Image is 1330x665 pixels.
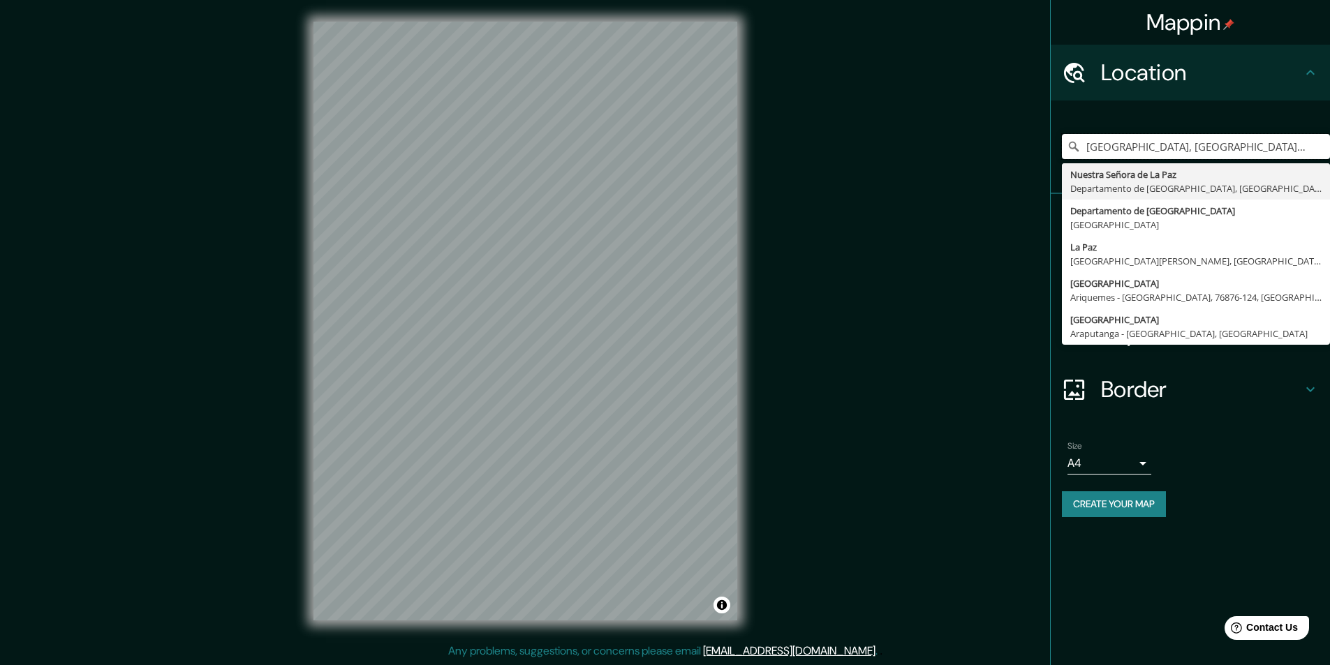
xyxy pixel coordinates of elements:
div: Ariquemes - [GEOGRAPHIC_DATA], 76876-124, [GEOGRAPHIC_DATA] [1070,290,1322,304]
label: Size [1067,440,1082,452]
div: [GEOGRAPHIC_DATA][PERSON_NAME], [GEOGRAPHIC_DATA][PERSON_NAME], [GEOGRAPHIC_DATA] [1070,254,1322,268]
p: Any problems, suggestions, or concerns please email . [448,643,878,659]
img: pin-icon.png [1223,19,1234,30]
div: . [880,643,882,659]
iframe: Help widget launcher [1206,611,1315,650]
div: Departamento de [GEOGRAPHIC_DATA], [GEOGRAPHIC_DATA] [1070,181,1322,195]
div: A4 [1067,452,1151,475]
h4: Location [1101,59,1302,87]
button: Toggle attribution [714,597,730,613]
div: Border [1051,361,1330,417]
div: La Paz [1070,240,1322,254]
a: [EMAIL_ADDRESS][DOMAIN_NAME] [703,643,875,658]
div: Style [1051,250,1330,306]
div: Location [1051,45,1330,100]
div: Layout [1051,306,1330,361]
div: Departamento de [GEOGRAPHIC_DATA] [1070,204,1322,218]
h4: Layout [1101,320,1302,348]
div: Pins [1051,194,1330,250]
canvas: Map [313,22,737,620]
div: [GEOGRAPHIC_DATA] [1070,218,1322,232]
h4: Border [1101,375,1302,403]
div: [GEOGRAPHIC_DATA] [1070,276,1322,290]
div: . [878,643,880,659]
div: [GEOGRAPHIC_DATA] [1070,313,1322,327]
div: Araputanga - [GEOGRAPHIC_DATA], [GEOGRAPHIC_DATA] [1070,327,1322,341]
input: Pick your city or area [1062,134,1330,159]
button: Create your map [1062,491,1166,517]
h4: Mappin [1146,8,1235,36]
div: Nuestra Señora de La Paz [1070,167,1322,181]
